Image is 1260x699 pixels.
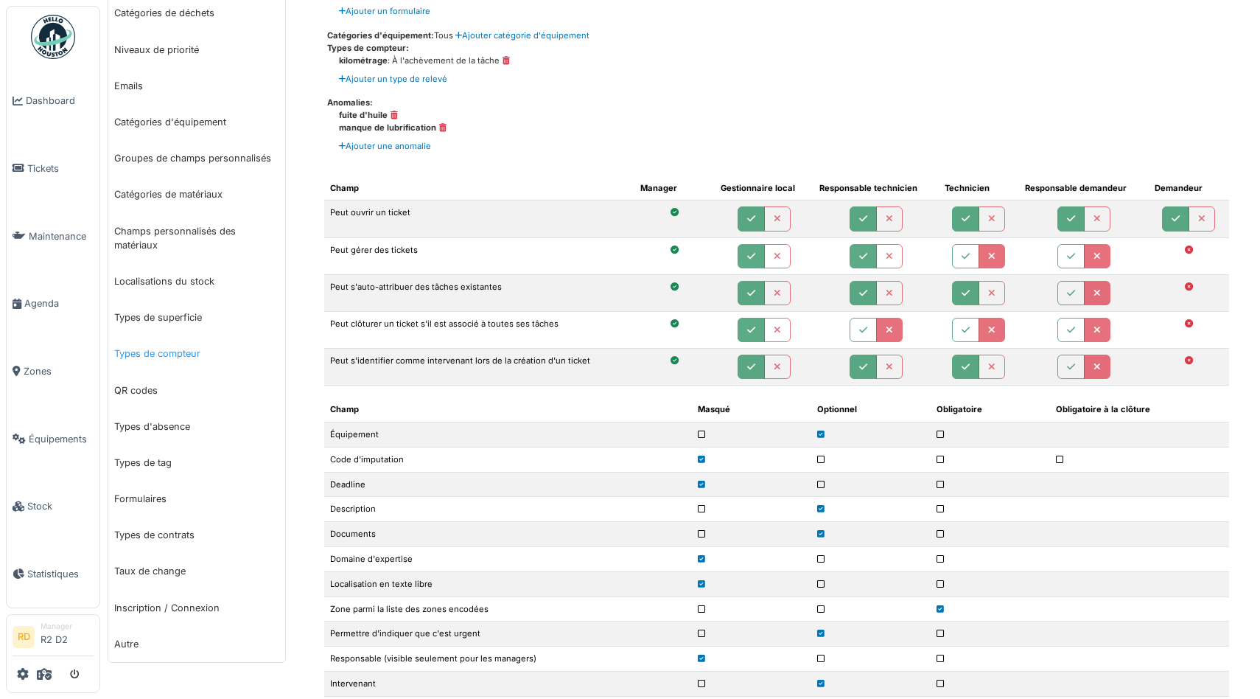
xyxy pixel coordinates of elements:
a: Stock [7,473,99,540]
a: Types de compteur [108,335,285,372]
a: QR codes [108,372,285,408]
span: Agenda [24,296,94,310]
span: Tickets [27,161,94,175]
a: Types de superficie [108,299,285,335]
li: RD [13,626,35,648]
a: Ajouter une anomalie [339,140,431,153]
li: R2 D2 [41,621,94,653]
a: Équipements [7,405,99,473]
span: Zones [24,364,94,378]
th: Technicien [939,176,1019,201]
th: Champ [324,176,634,201]
a: Ajouter catégorie d'équipement [453,30,589,41]
span: Stock [27,499,94,513]
th: Responsable technicien [813,176,939,201]
td: Peut ouvrir un ticket [324,201,634,237]
a: Niveaux de priorité [108,32,285,68]
a: Autre [108,626,285,662]
td: Zone parmi la liste des zones encodées [324,597,692,622]
div: Tous [327,29,1229,42]
a: Agenda [7,270,99,338]
th: Demandeur [1149,176,1229,201]
a: Dashboard [7,67,99,135]
td: Permettre d'indiquer que c'est urgent [324,622,692,647]
img: Badge_color-CXgf-gQk.svg [31,15,75,59]
td: Description [324,497,692,522]
span: Anomalies: [327,97,373,108]
a: Formulaires [108,481,285,517]
a: Tickets [7,135,99,203]
th: Champ [324,397,692,422]
span: fuite d'huile [339,110,388,120]
span: Dashboard [26,94,94,108]
th: Manager [634,176,715,201]
span: Équipements [29,432,94,446]
td: Peut s'auto-attribuer des tâches existantes [324,274,634,311]
td: Intervenant [324,672,692,697]
td: Localisation en texte libre [324,571,692,597]
td: Documents [324,522,692,547]
td: Deadline [324,472,692,497]
th: Obligatoire [931,397,1050,422]
a: Ajouter un type de relevé [339,73,447,86]
td: Équipement [324,422,692,448]
a: Types de tag [108,445,285,481]
th: Optionnel [811,397,931,422]
a: Types de contrats [108,517,285,553]
span: kilométrage [339,55,388,66]
td: Peut clôturer un ticket s'il est associé à toutes ses tâches [324,311,634,348]
th: Responsable demandeur [1019,176,1149,201]
a: Maintenance [7,202,99,270]
a: Champs personnalisés des matériaux [108,213,285,263]
span: manque de lubrification [339,122,436,133]
th: Obligatoire à la clôture [1050,397,1229,422]
div: : À l'achèvement de la tâche [339,55,500,67]
td: Peut gérer des tickets [324,237,634,274]
td: Code d'imputation [324,447,692,472]
div: Manager [41,621,94,632]
a: Emails [108,68,285,104]
span: Types de compteur: [327,43,409,53]
a: Catégories de matériaux [108,176,285,212]
a: Ajouter un formulaire [339,5,430,18]
th: Gestionnaire local [715,176,813,201]
td: Domaine d'expertise [324,547,692,572]
a: Taux de change [108,553,285,589]
span: Catégories d'équipement: [327,30,434,41]
td: Responsable (visible seulement pour les managers) [324,647,692,672]
a: RD ManagerR2 D2 [13,621,94,656]
td: Peut s'identifier comme intervenant lors de la création d'un ticket [324,349,634,386]
a: Zones [7,338,99,406]
a: Types d'absence [108,408,285,445]
span: Statistiques [27,567,94,581]
th: Masqué [692,397,811,422]
span: Maintenance [29,229,94,243]
a: Catégories d'équipement [108,104,285,140]
a: Localisations du stock [108,263,285,299]
a: Inscription / Connexion [108,590,285,626]
a: Statistiques [7,540,99,608]
a: Groupes de champs personnalisés [108,140,285,176]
